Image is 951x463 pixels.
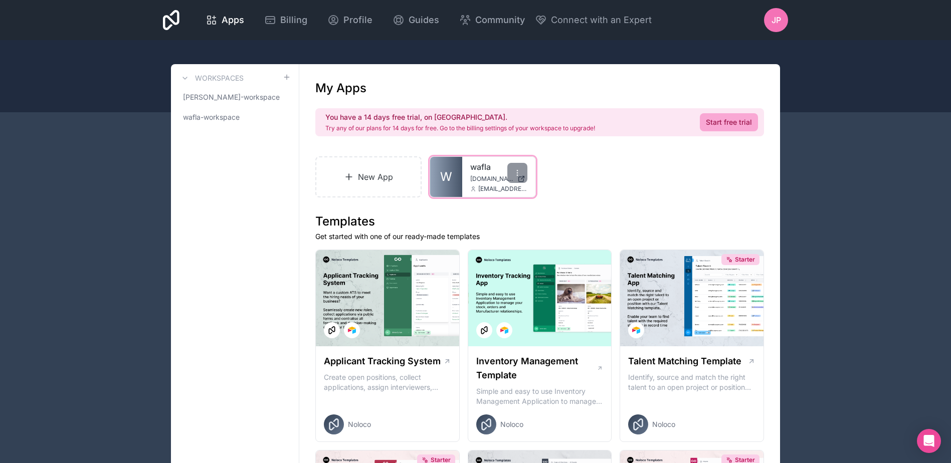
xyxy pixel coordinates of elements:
[315,232,764,242] p: Get started with one of our ready-made templates
[222,13,244,27] span: Apps
[470,175,513,183] span: [DOMAIN_NAME]
[475,13,525,27] span: Community
[628,354,741,368] h1: Talent Matching Template
[315,80,366,96] h1: My Apps
[348,326,356,334] img: Airtable Logo
[385,9,447,31] a: Guides
[343,13,372,27] span: Profile
[440,169,452,185] span: W
[478,185,527,193] span: [EMAIL_ADDRESS][DOMAIN_NAME]
[632,326,640,334] img: Airtable Logo
[183,92,280,102] span: [PERSON_NAME]-workspace
[735,256,755,264] span: Starter
[470,175,527,183] a: [DOMAIN_NAME]
[700,113,758,131] a: Start free trial
[325,124,595,132] p: Try any of our plans for 14 days for free. Go to the billing settings of your workspace to upgrade!
[500,326,508,334] img: Airtable Logo
[324,372,451,392] p: Create open positions, collect applications, assign interviewers, centralise candidate feedback a...
[476,354,597,382] h1: Inventory Management Template
[628,372,755,392] p: Identify, source and match the right talent to an open project or position with our Talent Matchi...
[315,156,422,197] a: New App
[324,354,441,368] h1: Applicant Tracking System
[179,88,291,106] a: [PERSON_NAME]-workspace
[535,13,652,27] button: Connect with an Expert
[319,9,381,31] a: Profile
[315,213,764,229] h1: Templates
[348,419,371,429] span: Noloco
[451,9,533,31] a: Community
[500,419,523,429] span: Noloco
[430,157,462,197] a: W
[179,108,291,126] a: wafla-workspace
[476,386,604,406] p: Simple and easy to use Inventory Management Application to manage your stock, orders and Manufact...
[256,9,315,31] a: Billing
[917,429,941,453] div: Open Intercom Messenger
[183,112,240,122] span: wafla-workspace
[179,72,244,84] a: Workspaces
[772,14,781,26] span: JP
[280,13,307,27] span: Billing
[198,9,252,31] a: Apps
[195,73,244,83] h3: Workspaces
[409,13,439,27] span: Guides
[551,13,652,27] span: Connect with an Expert
[470,161,527,173] a: wafla
[325,112,595,122] h2: You have a 14 days free trial, on [GEOGRAPHIC_DATA].
[652,419,675,429] span: Noloco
